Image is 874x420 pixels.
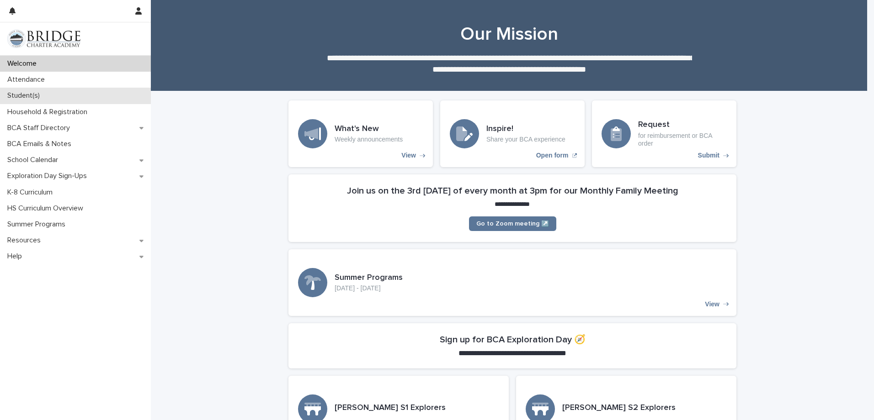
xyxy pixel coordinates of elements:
p: for reimbursement or BCA order [638,132,727,147]
h3: Request [638,120,727,130]
a: View [288,100,433,167]
p: Help [4,252,29,261]
a: Open form [440,100,585,167]
h2: Join us on the 3rd [DATE] of every month at 3pm for our Monthly Family Meeting [347,185,678,196]
p: BCA Staff Directory [4,124,77,132]
p: Open form [536,152,569,159]
a: View [288,249,736,316]
p: Welcome [4,59,44,68]
h2: Sign up for BCA Exploration Day 🧭 [440,334,586,345]
p: Submit [698,152,719,159]
p: BCA Emails & Notes [4,140,79,148]
span: Go to Zoom meeting ↗️ [476,220,549,227]
h3: What's New [335,124,403,134]
a: Go to Zoom meeting ↗️ [469,216,556,231]
p: Summer Programs [4,220,73,229]
p: View [401,152,416,159]
p: HS Curriculum Overview [4,204,91,213]
p: [DATE] - [DATE] [335,284,403,292]
h3: [PERSON_NAME] S2 Explorers [562,403,676,413]
p: Student(s) [4,91,47,100]
p: View [705,300,719,308]
h3: [PERSON_NAME] S1 Explorers [335,403,446,413]
p: School Calendar [4,156,65,164]
img: V1C1m3IdTEidaUdm9Hs0 [7,30,80,48]
h3: Summer Programs [335,273,403,283]
p: Resources [4,236,48,245]
p: Household & Registration [4,108,95,116]
p: Weekly announcements [335,136,403,143]
p: K-8 Curriculum [4,188,60,197]
p: Attendance [4,75,52,84]
a: Submit [592,100,736,167]
h3: Inspire! [486,124,565,134]
h1: Our Mission [285,23,733,45]
p: Share your BCA experience [486,136,565,143]
p: Exploration Day Sign-Ups [4,172,94,180]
